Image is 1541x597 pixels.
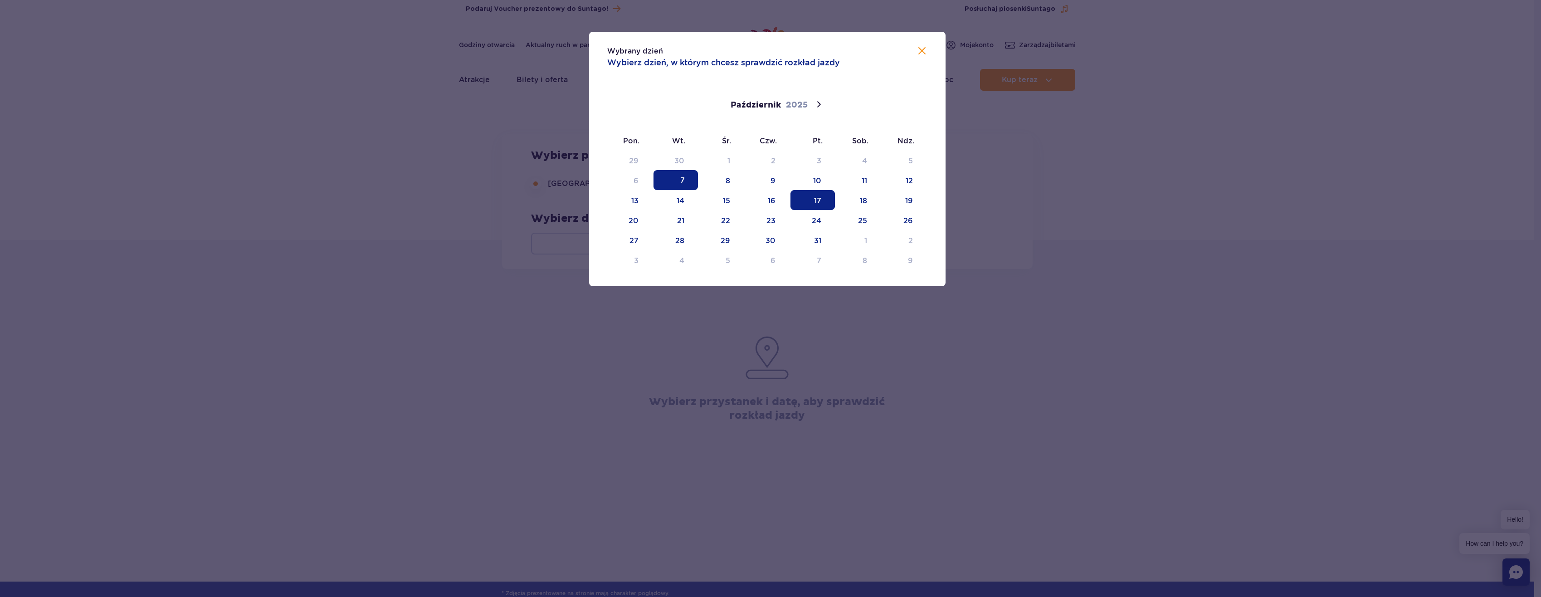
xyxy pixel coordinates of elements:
[790,150,835,170] span: Październik 3, 2025
[653,150,698,170] span: Wrzesień 30, 2025
[836,210,881,230] span: Październik 25, 2025
[882,170,927,190] span: Październik 12, 2025
[699,210,744,230] span: Październik 22, 2025
[653,250,698,270] span: Listopad 4, 2025
[653,170,698,190] span: Październik 7, 2025
[653,190,698,210] span: Październik 14, 2025
[882,136,927,146] span: Ndz.
[698,136,744,146] span: Śr.
[790,230,835,250] span: Październik 31, 2025
[608,250,652,270] span: Listopad 3, 2025
[699,170,744,190] span: Październik 8, 2025
[608,230,652,250] span: Październik 27, 2025
[608,190,652,210] span: Październik 13, 2025
[882,150,927,170] span: Październik 5, 2025
[699,230,744,250] span: Październik 29, 2025
[790,210,835,230] span: Październik 24, 2025
[790,190,835,210] span: Październik 17, 2025
[836,150,881,170] span: Październik 4, 2025
[608,150,652,170] span: Wrzesień 29, 2025
[744,136,790,146] span: Czw.
[699,250,744,270] span: Listopad 5, 2025
[653,230,698,250] span: Październik 28, 2025
[836,190,881,210] span: Październik 18, 2025
[699,190,744,210] span: Październik 15, 2025
[882,230,927,250] span: Listopad 2, 2025
[745,250,789,270] span: Listopad 6, 2025
[731,100,781,111] span: Październik
[607,56,840,69] span: Wybierz dzień, w którym chcesz sprawdzić rozkład jazdy
[790,136,836,146] span: Pt.
[607,136,653,146] span: Pon.
[790,170,835,190] span: Październik 10, 2025
[882,210,927,230] span: Październik 26, 2025
[608,170,652,190] span: Październik 6, 2025
[790,250,835,270] span: Listopad 7, 2025
[836,136,882,146] span: Sob.
[607,47,663,55] span: Wybrany dzień
[745,190,789,210] span: Październik 16, 2025
[882,190,927,210] span: Październik 19, 2025
[836,230,881,250] span: Listopad 1, 2025
[836,250,881,270] span: Listopad 8, 2025
[882,250,927,270] span: Listopad 9, 2025
[699,150,744,170] span: Październik 1, 2025
[653,210,698,230] span: Październik 21, 2025
[745,170,789,190] span: Październik 9, 2025
[745,150,789,170] span: Październik 2, 2025
[745,210,789,230] span: Październik 23, 2025
[608,210,652,230] span: Październik 20, 2025
[653,136,698,146] span: Wt.
[836,170,881,190] span: Październik 11, 2025
[745,230,789,250] span: Październik 30, 2025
